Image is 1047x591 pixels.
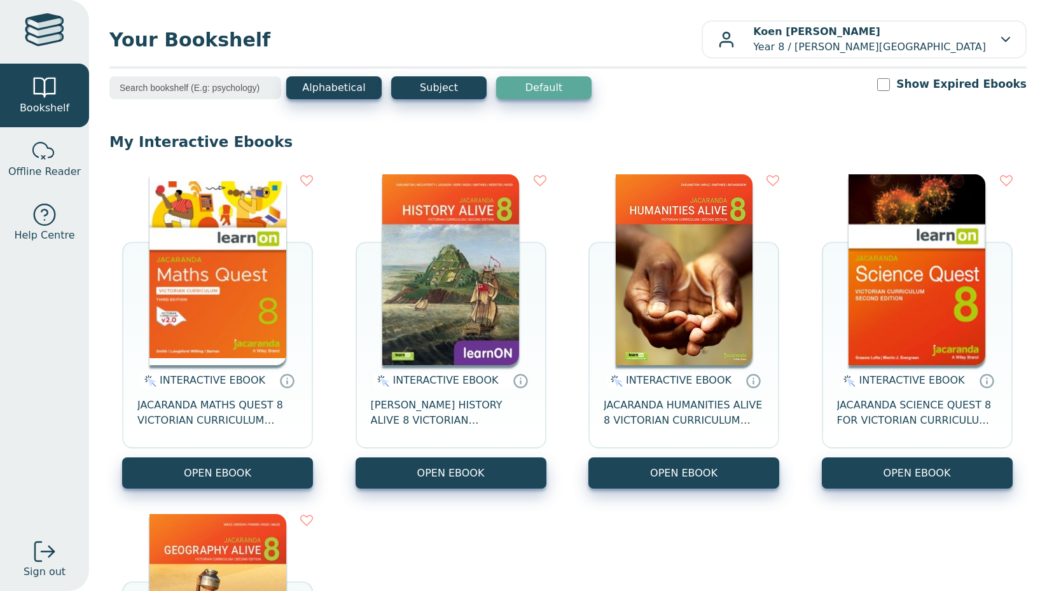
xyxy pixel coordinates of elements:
button: Subject [391,76,487,99]
a: Interactive eBooks are accessed online via the publisher’s portal. They contain interactive resou... [745,373,761,388]
a: Interactive eBooks are accessed online via the publisher’s portal. They contain interactive resou... [979,373,994,388]
input: Search bookshelf (E.g: psychology) [109,76,281,99]
img: bee2d5d4-7b91-e911-a97e-0272d098c78b.jpg [616,174,752,365]
button: Default [496,76,592,99]
button: OPEN EBOOK [122,457,313,489]
span: Help Centre [14,228,74,243]
label: Show Expired Ebooks [896,76,1027,92]
button: OPEN EBOOK [822,457,1013,489]
a: Interactive eBooks are accessed online via the publisher’s portal. They contain interactive resou... [279,373,295,388]
span: Your Bookshelf [109,25,702,54]
button: Alphabetical [286,76,382,99]
p: My Interactive Ebooks [109,132,1027,151]
img: a03a72db-7f91-e911-a97e-0272d098c78b.jpg [382,174,519,365]
p: Year 8 / [PERSON_NAME][GEOGRAPHIC_DATA] [753,24,986,55]
span: [PERSON_NAME] HISTORY ALIVE 8 VICTORIAN CURRICULUM LEARNON EBOOK 2E [371,398,531,428]
button: Koen [PERSON_NAME]Year 8 / [PERSON_NAME][GEOGRAPHIC_DATA] [702,20,1027,59]
span: INTERACTIVE EBOOK [859,374,965,386]
img: interactive.svg [141,373,156,389]
span: Offline Reader [8,164,81,179]
span: JACARANDA MATHS QUEST 8 VICTORIAN CURRICULUM LEARNON EBOOK 3E [137,398,298,428]
img: interactive.svg [840,373,856,389]
img: c004558a-e884-43ec-b87a-da9408141e80.jpg [149,174,286,365]
span: INTERACTIVE EBOOK [160,374,265,386]
span: JACARANDA SCIENCE QUEST 8 FOR VICTORIAN CURRICULUM LEARNON 2E EBOOK [837,398,997,428]
img: interactive.svg [373,373,389,389]
b: Koen [PERSON_NAME] [753,25,880,38]
span: Sign out [24,564,66,580]
span: INTERACTIVE EBOOK [393,374,499,386]
a: Interactive eBooks are accessed online via the publisher’s portal. They contain interactive resou... [513,373,528,388]
img: fffb2005-5288-ea11-a992-0272d098c78b.png [849,174,985,365]
span: Bookshelf [20,101,69,116]
button: OPEN EBOOK [356,457,546,489]
span: INTERACTIVE EBOOK [626,374,732,386]
span: JACARANDA HUMANITIES ALIVE 8 VICTORIAN CURRICULUM LEARNON EBOOK 2E [604,398,764,428]
button: OPEN EBOOK [588,457,779,489]
img: interactive.svg [607,373,623,389]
